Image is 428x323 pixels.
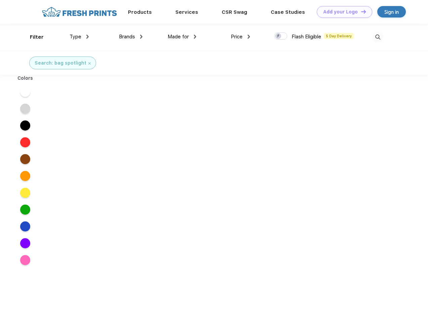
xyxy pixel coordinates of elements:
[128,9,152,15] a: Products
[248,35,250,39] img: dropdown.png
[119,34,135,40] span: Brands
[88,62,91,65] img: filter_cancel.svg
[361,10,366,13] img: DT
[292,34,321,40] span: Flash Eligible
[35,60,86,67] div: Search: bag spotlight
[324,33,354,39] span: 5 Day Delivery
[40,6,119,18] img: fo%20logo%202.webp
[194,35,196,39] img: dropdown.png
[384,8,399,16] div: Sign in
[231,34,243,40] span: Price
[12,75,38,82] div: Colors
[86,35,89,39] img: dropdown.png
[323,9,358,15] div: Add your Logo
[30,33,44,41] div: Filter
[168,34,189,40] span: Made for
[372,32,383,43] img: desktop_search.svg
[377,6,406,17] a: Sign in
[70,34,81,40] span: Type
[140,35,142,39] img: dropdown.png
